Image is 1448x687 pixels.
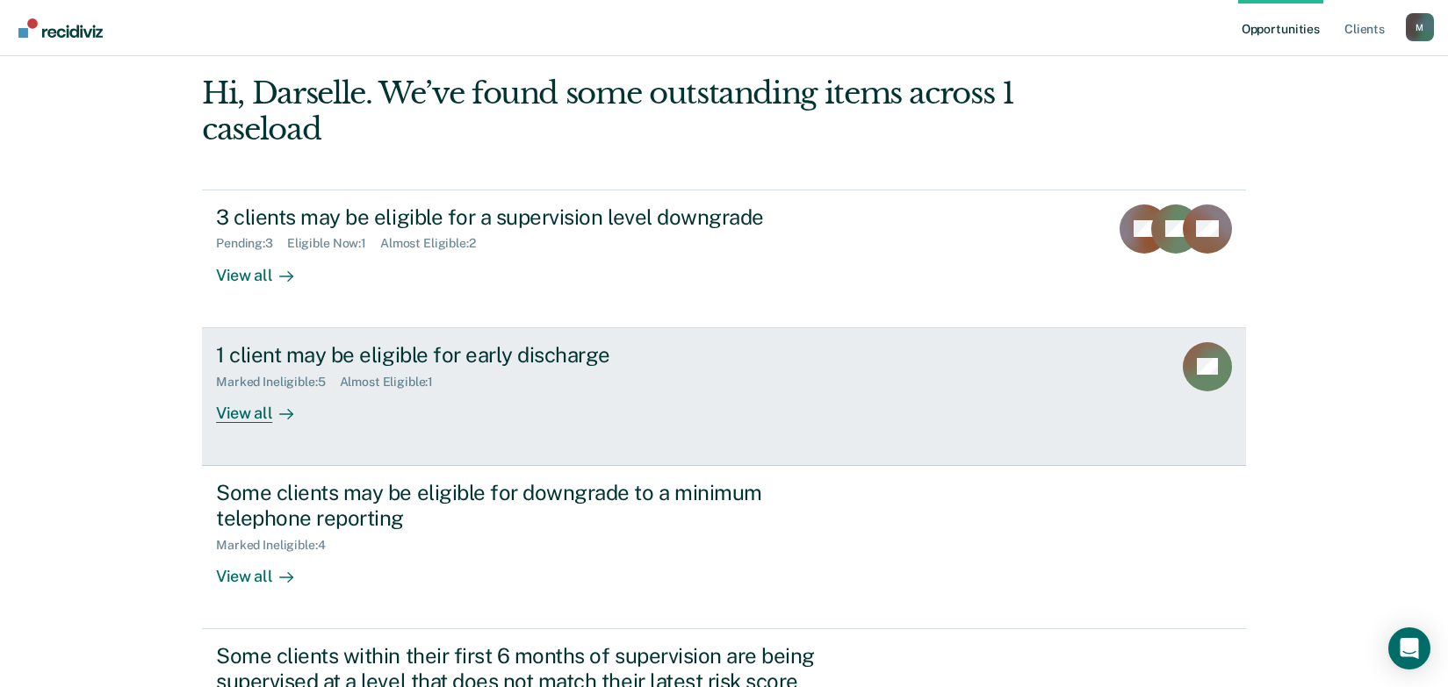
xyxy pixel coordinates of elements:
[216,251,314,285] div: View all
[287,236,380,251] div: Eligible Now : 1
[202,328,1246,466] a: 1 client may be eligible for early dischargeMarked Ineligible:5Almost Eligible:1View all
[216,389,314,423] div: View all
[202,190,1246,328] a: 3 clients may be eligible for a supervision level downgradePending:3Eligible Now:1Almost Eligible...
[216,480,832,531] div: Some clients may be eligible for downgrade to a minimum telephone reporting
[1388,627,1430,669] div: Open Intercom Messenger
[216,552,314,586] div: View all
[340,375,448,390] div: Almost Eligible : 1
[216,342,832,368] div: 1 client may be eligible for early discharge
[202,75,1037,147] div: Hi, Darselle. We’ve found some outstanding items across 1 caseload
[380,236,490,251] div: Almost Eligible : 2
[18,18,103,38] img: Recidiviz
[216,538,339,553] div: Marked Ineligible : 4
[216,375,339,390] div: Marked Ineligible : 5
[1406,13,1434,41] button: Profile dropdown button
[1406,13,1434,41] div: M
[216,236,287,251] div: Pending : 3
[216,204,832,230] div: 3 clients may be eligible for a supervision level downgrade
[202,466,1246,629] a: Some clients may be eligible for downgrade to a minimum telephone reportingMarked Ineligible:4Vie...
